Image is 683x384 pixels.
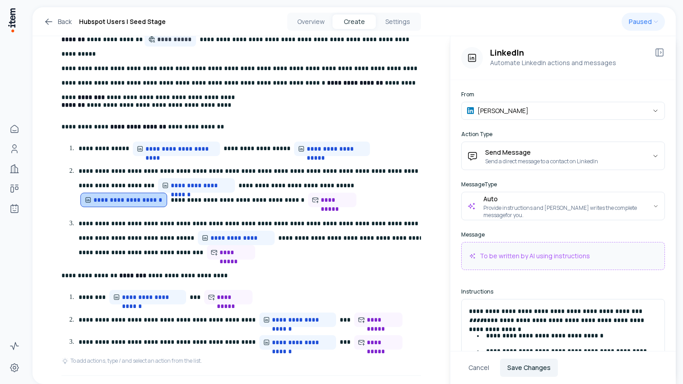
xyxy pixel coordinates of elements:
[461,181,665,188] label: Message Type
[43,16,72,27] a: Back
[461,288,665,295] label: Instructions
[461,91,665,98] label: From
[79,16,166,27] h1: Hubspot Users | Seed Stage
[490,47,647,58] h3: LinkedIn
[289,14,332,29] button: Overview
[5,199,23,218] a: Agents
[5,359,23,377] a: Settings
[376,14,419,29] button: Settings
[332,14,376,29] button: Create
[5,140,23,158] a: People
[5,120,23,138] a: Home
[461,359,496,377] button: Cancel
[5,337,23,355] a: Activity
[7,7,16,33] img: Item Brain Logo
[61,357,202,365] div: To add actions, type / and select an action from the list.
[461,131,665,138] label: Action Type
[480,251,590,261] p: To be written by AI using instructions
[5,180,23,198] a: Deals
[490,58,647,68] p: Automate LinkedIn actions and messages
[461,231,665,238] label: Message
[5,160,23,178] a: Companies
[500,359,558,377] button: Save Changes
